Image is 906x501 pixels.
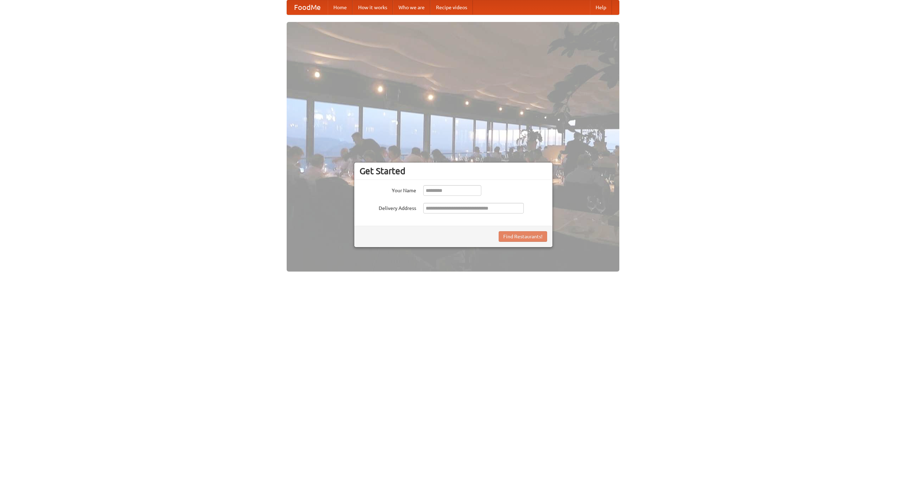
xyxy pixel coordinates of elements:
button: Find Restaurants! [499,231,547,242]
a: Home [328,0,352,15]
a: Who we are [393,0,430,15]
a: How it works [352,0,393,15]
label: Delivery Address [360,203,416,212]
a: Recipe videos [430,0,473,15]
a: Help [590,0,612,15]
h3: Get Started [360,166,547,176]
a: FoodMe [287,0,328,15]
label: Your Name [360,185,416,194]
